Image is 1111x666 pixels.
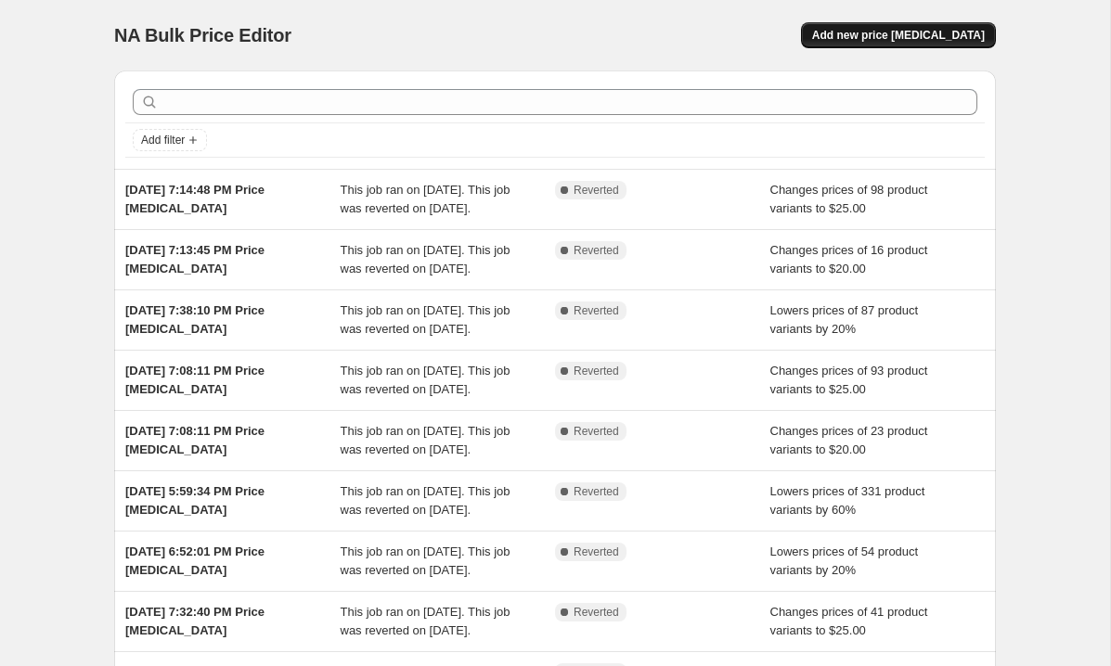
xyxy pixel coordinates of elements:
span: Reverted [574,303,619,318]
span: Reverted [574,605,619,620]
span: Lowers prices of 54 product variants by 20% [770,544,919,577]
span: This job ran on [DATE]. This job was reverted on [DATE]. [341,183,510,215]
span: Changes prices of 41 product variants to $25.00 [770,605,928,637]
span: [DATE] 7:14:48 PM Price [MEDICAL_DATA] [125,183,265,215]
span: Lowers prices of 87 product variants by 20% [770,303,919,336]
span: Reverted [574,243,619,258]
span: This job ran on [DATE]. This job was reverted on [DATE]. [341,364,510,396]
span: This job ran on [DATE]. This job was reverted on [DATE]. [341,484,510,517]
span: [DATE] 7:08:11 PM Price [MEDICAL_DATA] [125,424,265,456]
span: [DATE] 7:13:45 PM Price [MEDICAL_DATA] [125,243,265,275]
span: NA Bulk Price Editor [114,25,291,45]
span: Add new price [MEDICAL_DATA] [812,28,985,43]
span: Reverted [574,424,619,439]
button: Add filter [133,129,207,151]
span: [DATE] 7:38:10 PM Price [MEDICAL_DATA] [125,303,265,336]
span: Reverted [574,544,619,559]
span: This job ran on [DATE]. This job was reverted on [DATE]. [341,605,510,637]
span: Changes prices of 23 product variants to $20.00 [770,424,928,456]
span: Add filter [141,133,185,147]
span: Changes prices of 93 product variants to $25.00 [770,364,928,396]
span: [DATE] 5:59:34 PM Price [MEDICAL_DATA] [125,484,265,517]
span: [DATE] 6:52:01 PM Price [MEDICAL_DATA] [125,544,265,577]
span: Reverted [574,484,619,499]
span: [DATE] 7:08:11 PM Price [MEDICAL_DATA] [125,364,265,396]
span: This job ran on [DATE]. This job was reverted on [DATE]. [341,243,510,275]
span: Changes prices of 98 product variants to $25.00 [770,183,928,215]
span: Changes prices of 16 product variants to $20.00 [770,243,928,275]
span: This job ran on [DATE]. This job was reverted on [DATE]. [341,424,510,456]
span: This job ran on [DATE]. This job was reverted on [DATE]. [341,303,510,336]
span: This job ran on [DATE]. This job was reverted on [DATE]. [341,544,510,577]
button: Add new price [MEDICAL_DATA] [801,22,996,48]
span: Reverted [574,364,619,378]
span: Lowers prices of 331 product variants by 60% [770,484,925,517]
span: [DATE] 7:32:40 PM Price [MEDICAL_DATA] [125,605,265,637]
span: Reverted [574,183,619,198]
